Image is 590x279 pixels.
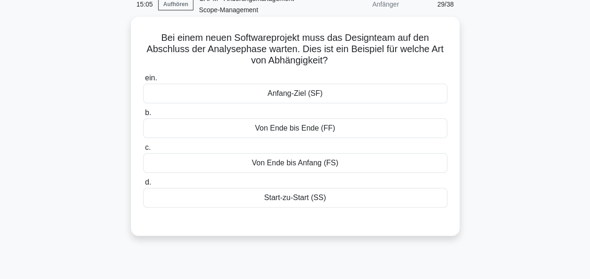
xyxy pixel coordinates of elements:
[145,143,151,151] span: c.
[146,32,444,65] font: Bei einem neuen Softwareprojekt muss das Designteam auf den Abschluss der Analysephase warten. Di...
[145,108,151,116] span: b.
[143,118,447,138] div: Von Ende bis Ende (FF)
[143,153,447,173] div: Von Ende bis Anfang (FS)
[145,178,151,186] span: d.
[143,84,447,103] div: Anfang-Ziel (SF)
[145,74,157,82] span: ein.
[143,188,447,208] div: Start-zu-Start (SS)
